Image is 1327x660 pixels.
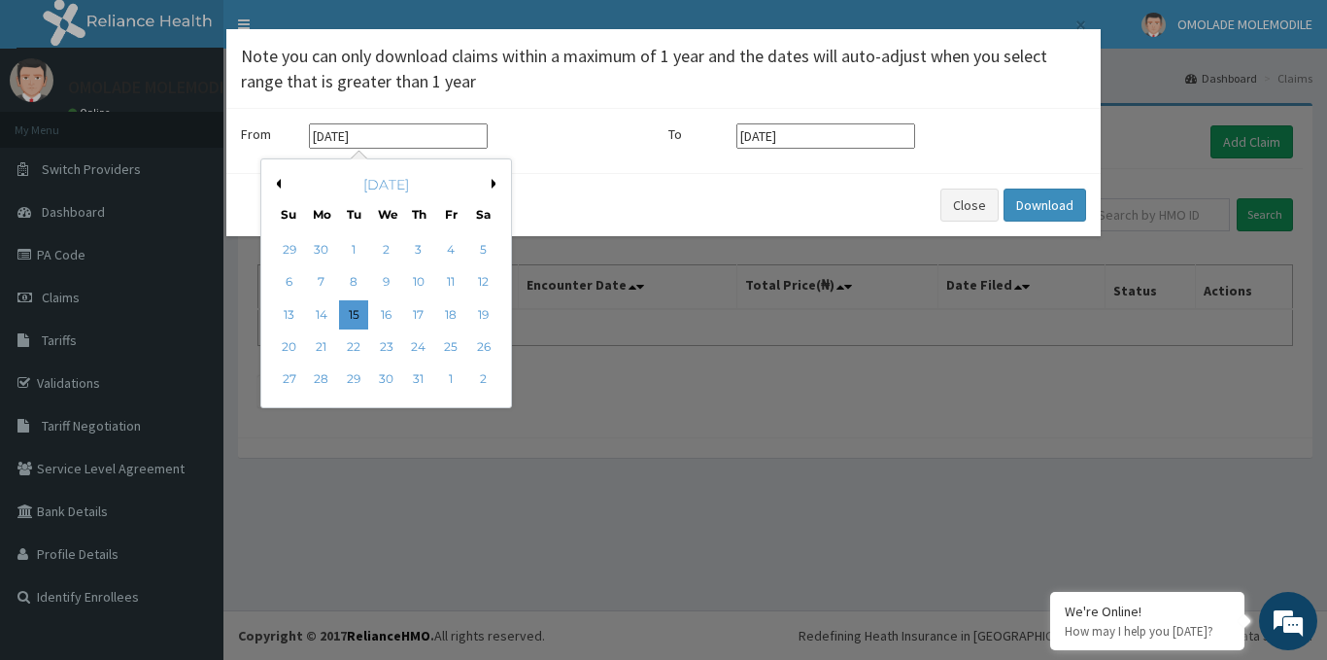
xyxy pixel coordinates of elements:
[404,332,433,362] div: Choose Thursday, July 24th, 2025
[469,268,498,297] div: Choose Saturday, July 12th, 2025
[275,365,304,395] div: Choose Sunday, July 27th, 2025
[339,300,368,330] div: Choose Tuesday, July 15th, 2025
[281,206,297,223] div: Su
[404,365,433,395] div: Choose Thursday, July 31st, 2025
[346,206,362,223] div: Tu
[469,300,498,330] div: Choose Saturday, July 19th, 2025
[372,268,401,297] div: Choose Wednesday, July 9th, 2025
[404,268,433,297] div: Choose Thursday, July 10th, 2025
[492,179,501,189] button: Next Month
[271,179,281,189] button: Previous Month
[1065,603,1230,620] div: We're Online!
[339,268,368,297] div: Choose Tuesday, July 8th, 2025
[372,235,401,264] div: Choose Wednesday, July 2nd, 2025
[339,332,368,362] div: Choose Tuesday, July 22nd, 2025
[436,332,465,362] div: Choose Friday, July 25th, 2025
[307,332,336,362] div: Choose Monday, July 21st, 2025
[469,365,498,395] div: Choose Saturday, August 2nd, 2025
[372,365,401,395] div: Choose Wednesday, July 30th, 2025
[241,124,299,144] label: From
[668,124,727,144] label: To
[1065,623,1230,640] p: How may I help you today?
[443,206,459,223] div: Fr
[307,365,336,395] div: Choose Monday, July 28th, 2025
[273,234,499,397] div: month 2025-07
[411,206,427,223] div: Th
[275,268,304,297] div: Choose Sunday, July 6th, 2025
[307,300,336,330] div: Choose Monday, July 14th, 2025
[275,300,304,330] div: Choose Sunday, July 13th, 2025
[378,206,394,223] div: We
[241,44,1086,93] h4: Note you can only download claims within a maximum of 1 year and the dates will auto-adjust when ...
[1075,12,1086,38] span: ×
[940,189,999,222] button: Close
[372,300,401,330] div: Choose Wednesday, July 16th, 2025
[436,365,465,395] div: Choose Friday, August 1st, 2025
[469,235,498,264] div: Choose Saturday, July 5th, 2025
[275,332,304,362] div: Choose Sunday, July 20th, 2025
[372,332,401,362] div: Choose Wednesday, July 23rd, 2025
[436,268,465,297] div: Choose Friday, July 11th, 2025
[275,235,304,264] div: Choose Sunday, June 29th, 2025
[436,300,465,330] div: Choose Friday, July 18th, 2025
[1004,189,1086,222] button: Download
[339,365,368,395] div: Choose Tuesday, July 29th, 2025
[436,235,465,264] div: Choose Friday, July 4th, 2025
[475,206,492,223] div: Sa
[269,175,503,194] div: [DATE]
[404,235,433,264] div: Choose Thursday, July 3rd, 2025
[404,300,433,330] div: Choose Thursday, July 17th, 2025
[469,332,498,362] div: Choose Saturday, July 26th, 2025
[307,235,336,264] div: Choose Monday, June 30th, 2025
[736,123,915,149] input: Select end date
[309,123,488,149] input: Select start date
[339,235,368,264] div: Choose Tuesday, July 1st, 2025
[307,268,336,297] div: Choose Monday, July 7th, 2025
[313,206,329,223] div: Mo
[1073,15,1086,35] button: Close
